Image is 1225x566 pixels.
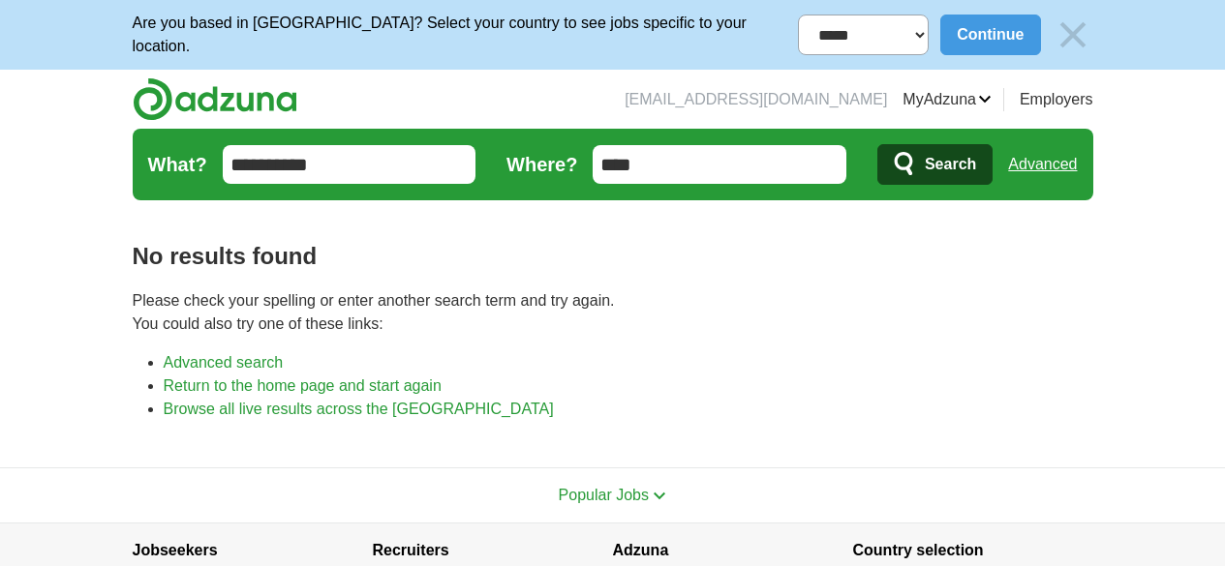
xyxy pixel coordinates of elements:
a: MyAdzuna [903,88,992,111]
button: Continue [940,15,1040,55]
a: Advanced [1008,145,1077,184]
a: Return to the home page and start again [164,377,442,394]
li: [EMAIL_ADDRESS][DOMAIN_NAME] [625,88,887,111]
span: Search [925,145,976,184]
p: Please check your spelling or enter another search term and try again. You could also try one of ... [133,289,1093,336]
img: Adzuna logo [133,77,297,121]
img: toggle icon [653,492,666,500]
label: What? [148,150,207,179]
span: Popular Jobs [559,487,649,503]
img: icon_close_no_bg.svg [1053,15,1093,55]
button: Search [877,144,993,185]
h1: No results found [133,239,1093,274]
a: Browse all live results across the [GEOGRAPHIC_DATA] [164,401,554,417]
a: Advanced search [164,354,284,371]
label: Where? [506,150,577,179]
a: Employers [1020,88,1093,111]
p: Are you based in [GEOGRAPHIC_DATA]? Select your country to see jobs specific to your location. [133,12,799,58]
